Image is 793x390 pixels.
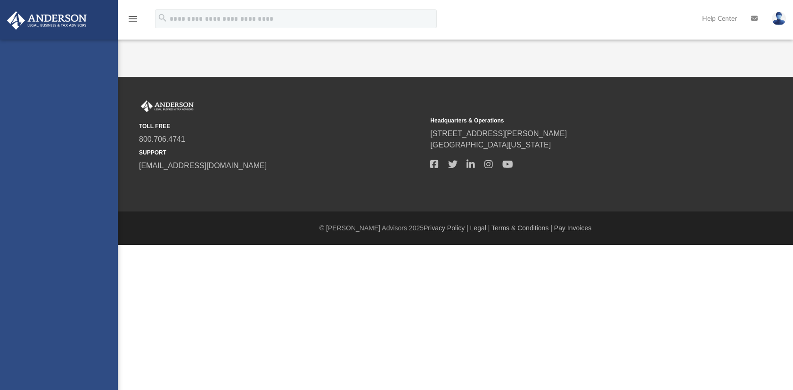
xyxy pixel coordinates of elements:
a: Legal | [470,224,490,232]
a: [STREET_ADDRESS][PERSON_NAME] [430,130,567,138]
small: Headquarters & Operations [430,116,715,125]
img: User Pic [772,12,786,25]
i: search [157,13,168,23]
a: Pay Invoices [554,224,591,232]
a: 800.706.4741 [139,135,185,143]
small: SUPPORT [139,148,424,157]
a: menu [127,18,139,24]
a: [EMAIL_ADDRESS][DOMAIN_NAME] [139,162,267,170]
img: Anderson Advisors Platinum Portal [4,11,90,30]
img: Anderson Advisors Platinum Portal [139,100,196,113]
a: Terms & Conditions | [491,224,552,232]
i: menu [127,13,139,24]
a: [GEOGRAPHIC_DATA][US_STATE] [430,141,551,149]
div: © [PERSON_NAME] Advisors 2025 [118,223,793,233]
small: TOLL FREE [139,122,424,130]
a: Privacy Policy | [424,224,468,232]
